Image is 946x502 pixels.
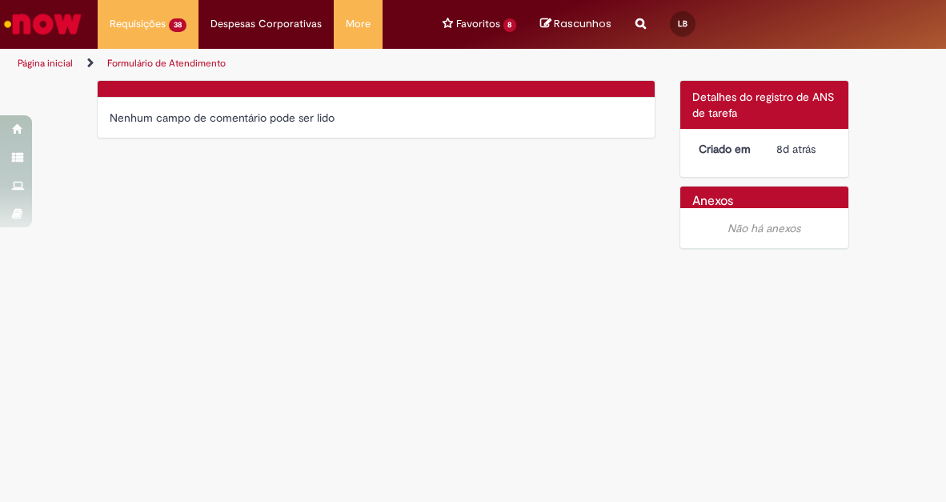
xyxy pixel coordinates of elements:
[692,90,834,120] span: Detalhes do registro de ANS de tarefa
[540,16,611,31] a: No momento, sua lista de rascunhos tem 0 Itens
[728,221,800,235] em: Não há anexos
[456,16,500,32] span: Favoritos
[346,16,371,32] span: More
[210,16,322,32] span: Despesas Corporativas
[12,49,539,78] ul: Trilhas de página
[110,110,643,126] div: Nenhum campo de comentário pode ser lido
[692,195,733,209] h2: Anexos
[776,141,831,157] div: 23/09/2025 10:27:39
[776,142,816,156] time: 23/09/2025 10:27:39
[107,57,226,70] a: Formulário de Atendimento
[678,18,687,29] span: LB
[554,16,611,31] span: Rascunhos
[776,142,816,156] span: 8d atrás
[687,141,765,157] dt: Criado em
[18,57,73,70] a: Página inicial
[503,18,517,32] span: 8
[169,18,186,32] span: 38
[2,8,84,40] img: ServiceNow
[110,16,166,32] span: Requisições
